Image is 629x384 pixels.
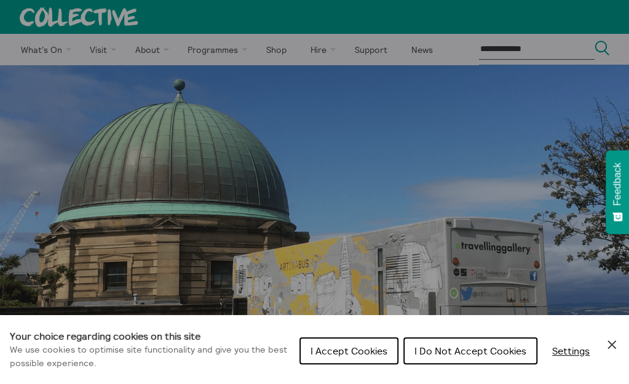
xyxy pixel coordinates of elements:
button: Feedback - Show survey [606,150,629,234]
span: I Accept Cookies [311,345,387,357]
h1: Your choice regarding cookies on this site [10,329,290,343]
span: Settings [552,345,590,357]
button: Close Cookie Control [604,337,619,352]
button: I Do Not Accept Cookies [403,337,537,364]
span: Feedback [612,162,623,206]
span: I Do Not Accept Cookies [414,345,526,357]
button: I Accept Cookies [299,337,398,364]
p: We use cookies to optimise site functionality and give you the best possible experience. [10,343,290,370]
button: Settings [542,338,599,363]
